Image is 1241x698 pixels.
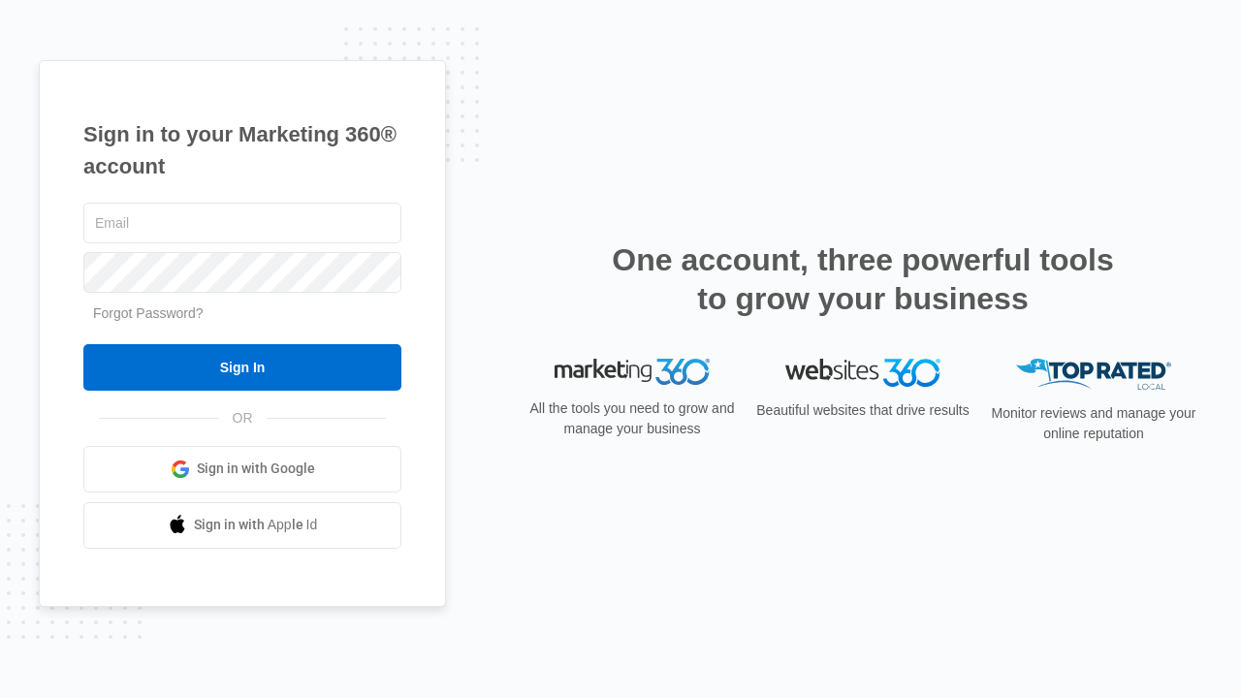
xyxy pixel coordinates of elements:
[83,118,401,182] h1: Sign in to your Marketing 360® account
[606,240,1120,318] h2: One account, three powerful tools to grow your business
[985,403,1202,444] p: Monitor reviews and manage your online reputation
[524,398,741,439] p: All the tools you need to grow and manage your business
[785,359,940,387] img: Websites 360
[754,400,971,421] p: Beautiful websites that drive results
[83,502,401,549] a: Sign in with Apple Id
[219,408,267,428] span: OR
[555,359,710,386] img: Marketing 360
[1016,359,1171,391] img: Top Rated Local
[197,459,315,479] span: Sign in with Google
[83,344,401,391] input: Sign In
[194,515,318,535] span: Sign in with Apple Id
[83,446,401,492] a: Sign in with Google
[83,203,401,243] input: Email
[93,305,204,321] a: Forgot Password?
